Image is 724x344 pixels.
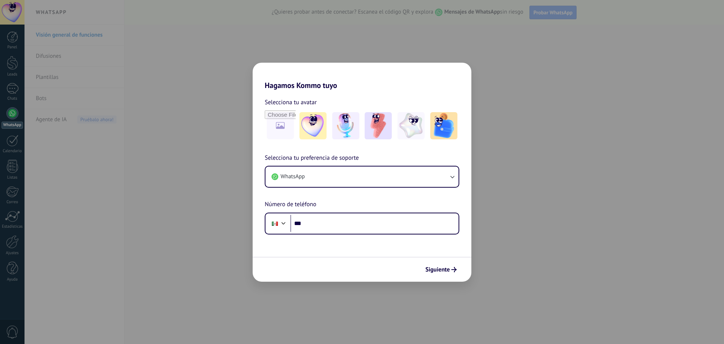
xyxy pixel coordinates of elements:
[332,112,359,139] img: -2.jpeg
[268,216,282,231] div: Mexico: + 52
[422,263,460,276] button: Siguiente
[265,153,359,163] span: Selecciona tu preferencia de soporte
[265,200,316,210] span: Número de teléfono
[265,167,459,187] button: WhatsApp
[299,112,327,139] img: -1.jpeg
[265,97,317,107] span: Selecciona tu avatar
[365,112,392,139] img: -3.jpeg
[425,267,450,272] span: Siguiente
[281,173,305,180] span: WhatsApp
[397,112,425,139] img: -4.jpeg
[253,63,471,90] h2: Hagamos Kommo tuyo
[430,112,457,139] img: -5.jpeg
